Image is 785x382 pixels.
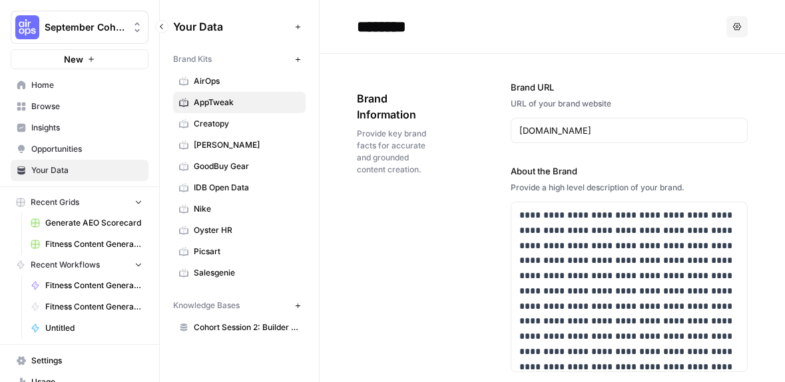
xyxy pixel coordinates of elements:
[45,238,142,250] span: Fitness Content Generator (Micah)
[31,196,79,208] span: Recent Grids
[173,71,306,92] a: AirOps
[25,275,148,296] a: Fitness Content Generator (Micah)
[173,113,306,134] a: Creatopy
[173,134,306,156] a: [PERSON_NAME]
[31,100,142,112] span: Browse
[15,15,39,39] img: September Cohort Logo
[11,49,148,69] button: New
[173,299,240,311] span: Knowledge Bases
[11,138,148,160] a: Opportunities
[31,164,142,176] span: Your Data
[173,177,306,198] a: IDB Open Data
[194,75,300,87] span: AirOps
[173,241,306,262] a: Picsart
[31,143,142,155] span: Opportunities
[11,117,148,138] a: Insights
[45,322,142,334] span: Untitled
[194,118,300,130] span: Creatopy
[357,128,436,176] span: Provide key brand facts for accurate and grounded content creation.
[511,182,748,194] div: Provide a high level description of your brand.
[194,267,300,279] span: Salesgenie
[25,317,148,339] a: Untitled
[11,350,148,371] a: Settings
[173,317,306,338] a: Cohort Session 2: Builder Exercise
[173,198,306,220] a: Nike
[11,255,148,275] button: Recent Workflows
[25,296,148,317] a: Fitness Content Generator ([PERSON_NAME])
[194,96,300,108] span: AppTweak
[519,124,739,137] input: www.sundaysoccer.com
[194,321,300,333] span: Cohort Session 2: Builder Exercise
[511,164,748,178] label: About the Brand
[64,53,83,66] span: New
[31,355,142,367] span: Settings
[194,139,300,151] span: [PERSON_NAME]
[194,182,300,194] span: IDB Open Data
[194,160,300,172] span: GoodBuy Gear
[11,96,148,117] a: Browse
[194,246,300,258] span: Picsart
[11,11,148,44] button: Workspace: September Cohort
[45,280,142,291] span: Fitness Content Generator (Micah)
[45,301,142,313] span: Fitness Content Generator ([PERSON_NAME])
[511,98,748,110] div: URL of your brand website
[511,81,748,94] label: Brand URL
[194,203,300,215] span: Nike
[194,224,300,236] span: Oyster HR
[11,75,148,96] a: Home
[11,160,148,181] a: Your Data
[31,79,142,91] span: Home
[25,212,148,234] a: Generate AEO Scorecard
[173,19,290,35] span: Your Data
[173,156,306,177] a: GoodBuy Gear
[45,217,142,229] span: Generate AEO Scorecard
[31,259,100,271] span: Recent Workflows
[357,91,436,122] span: Brand Information
[45,21,125,34] span: September Cohort
[173,262,306,284] a: Salesgenie
[11,192,148,212] button: Recent Grids
[173,220,306,241] a: Oyster HR
[25,234,148,255] a: Fitness Content Generator (Micah)
[173,53,212,65] span: Brand Kits
[173,92,306,113] a: AppTweak
[31,122,142,134] span: Insights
